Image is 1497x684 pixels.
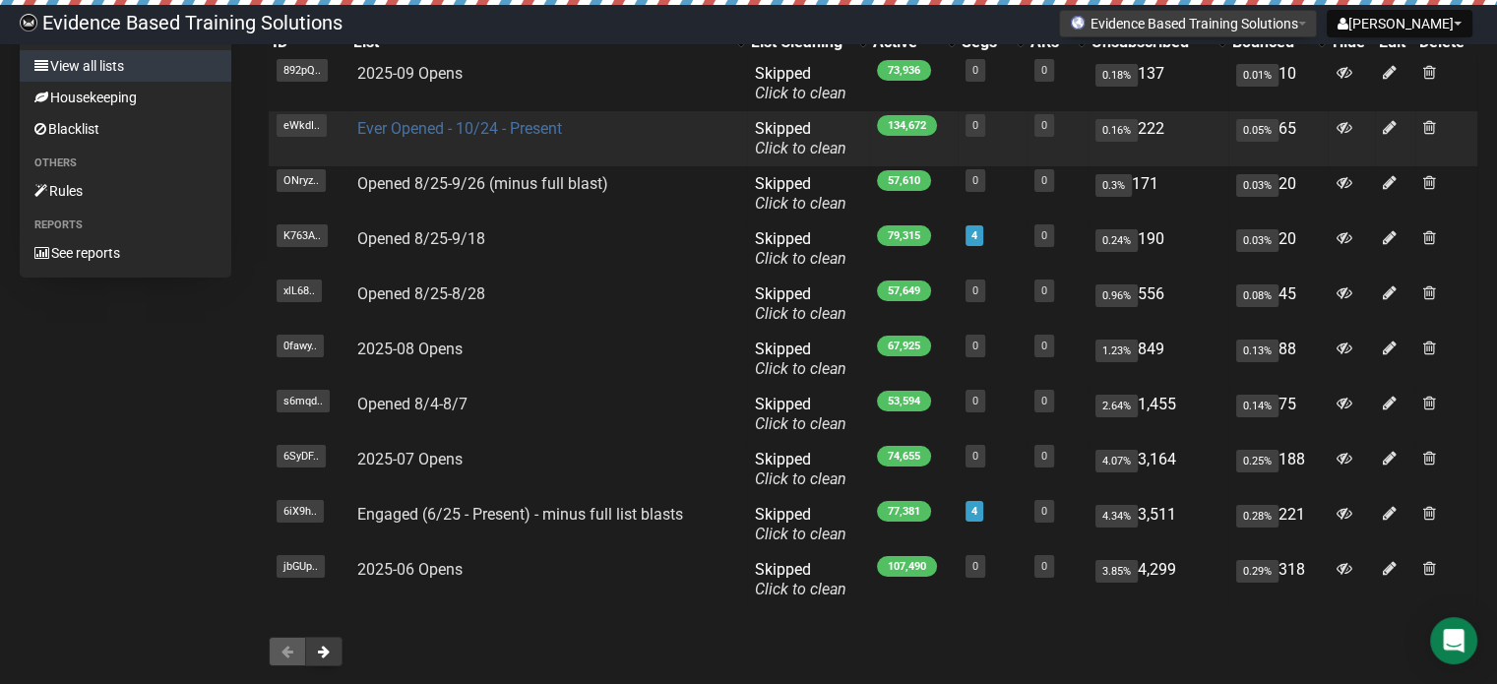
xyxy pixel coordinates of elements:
[755,84,846,102] a: Click to clean
[755,450,846,488] span: Skipped
[877,225,931,246] span: 79,315
[1041,560,1047,573] a: 0
[1095,395,1138,417] span: 2.64%
[357,284,485,303] a: Opened 8/25-8/28
[972,64,978,77] a: 0
[755,395,846,433] span: Skipped
[1236,64,1279,87] span: 0.01%
[1327,10,1472,37] button: [PERSON_NAME]
[877,336,931,356] span: 67,925
[1228,332,1328,387] td: 88
[357,450,463,468] a: 2025-07 Opens
[972,174,978,187] a: 0
[877,170,931,191] span: 57,610
[357,560,463,579] a: 2025-06 Opens
[1236,560,1279,583] span: 0.29%
[1088,442,1228,497] td: 3,164
[877,115,937,136] span: 134,672
[755,580,846,598] a: Click to clean
[972,119,978,132] a: 0
[755,469,846,488] a: Click to clean
[755,174,846,213] span: Skipped
[1041,174,1047,187] a: 0
[1236,450,1279,472] span: 0.25%
[1088,111,1228,166] td: 222
[1095,174,1132,197] span: 0.3%
[1088,221,1228,277] td: 190
[20,50,231,82] a: View all lists
[755,560,846,598] span: Skipped
[1088,56,1228,111] td: 137
[277,114,327,137] span: eWkdI..
[20,82,231,113] a: Housekeeping
[357,119,562,138] a: Ever Opened - 10/24 - Present
[877,556,937,577] span: 107,490
[1088,166,1228,221] td: 171
[1095,229,1138,252] span: 0.24%
[1059,10,1317,37] button: Evidence Based Training Solutions
[877,280,931,301] span: 57,649
[357,229,485,248] a: Opened 8/25-9/18
[1095,340,1138,362] span: 1.23%
[1095,64,1138,87] span: 0.18%
[971,505,977,518] a: 4
[755,505,846,543] span: Skipped
[20,14,37,31] img: 6a635aadd5b086599a41eda90e0773ac
[1228,56,1328,111] td: 10
[1088,277,1228,332] td: 556
[1236,340,1279,362] span: 0.13%
[1236,174,1279,197] span: 0.03%
[972,395,978,407] a: 0
[1228,111,1328,166] td: 65
[971,229,977,242] a: 4
[1095,119,1138,142] span: 0.16%
[1041,340,1047,352] a: 0
[755,119,846,157] span: Skipped
[1228,387,1328,442] td: 75
[1088,387,1228,442] td: 1,455
[1228,166,1328,221] td: 20
[755,194,846,213] a: Click to clean
[277,555,325,578] span: jbGUp..
[1228,497,1328,552] td: 221
[1070,15,1086,31] img: favicons
[1041,119,1047,132] a: 0
[755,64,846,102] span: Skipped
[20,237,231,269] a: See reports
[277,445,326,467] span: 6SyDF..
[1095,284,1138,307] span: 0.96%
[20,152,231,175] li: Others
[1041,505,1047,518] a: 0
[357,395,468,413] a: Opened 8/4-8/7
[877,391,931,411] span: 53,594
[1095,505,1138,528] span: 4.34%
[20,175,231,207] a: Rules
[877,446,931,466] span: 74,655
[1088,552,1228,607] td: 4,299
[357,174,608,193] a: Opened 8/25-9/26 (minus full blast)
[277,335,324,357] span: 0fawy..
[1236,284,1279,307] span: 0.08%
[1095,450,1138,472] span: 4.07%
[1041,284,1047,297] a: 0
[755,284,846,323] span: Skipped
[277,224,328,247] span: K763A..
[277,169,326,192] span: ONryz..
[755,414,846,433] a: Click to clean
[972,450,978,463] a: 0
[755,359,846,378] a: Click to clean
[1430,617,1477,664] div: Open Intercom Messenger
[1236,505,1279,528] span: 0.28%
[1228,277,1328,332] td: 45
[1236,395,1279,417] span: 0.14%
[1088,332,1228,387] td: 849
[972,560,978,573] a: 0
[1236,119,1279,142] span: 0.05%
[1228,221,1328,277] td: 20
[357,64,463,83] a: 2025-09 Opens
[277,59,328,82] span: 892pQ..
[1236,229,1279,252] span: 0.03%
[20,214,231,237] li: Reports
[277,390,330,412] span: s6mqd..
[20,113,231,145] a: Blacklist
